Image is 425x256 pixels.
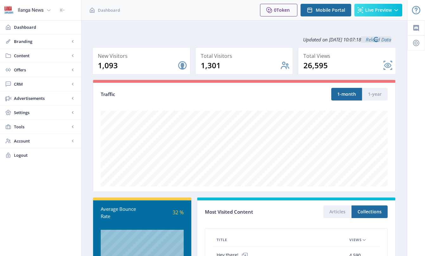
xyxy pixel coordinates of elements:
[331,88,362,101] button: 1-month
[217,236,227,244] span: Title
[14,38,70,45] span: Branding
[14,67,70,73] span: Offers
[14,24,76,30] span: Dashboard
[205,207,296,217] div: Most Visited Content
[260,4,297,16] button: 0Token
[352,205,388,218] button: Collections
[276,7,290,13] span: Token
[101,91,244,98] div: Traffic
[14,52,70,59] span: Content
[98,60,177,70] div: 1,093
[14,109,70,116] span: Settings
[201,52,290,60] div: Total Visitors
[14,124,70,130] span: Tools
[173,209,184,216] span: 32 %
[349,236,362,244] span: Views
[316,8,345,13] span: Mobile Portal
[323,205,352,218] button: Articles
[303,52,393,60] div: Total Views
[201,60,280,70] div: 1,301
[362,88,388,101] button: 1-year
[98,52,187,60] div: New Visitors
[303,60,383,70] div: 26,595
[101,205,142,220] div: Average Bounce Rate
[98,7,120,13] span: Dashboard
[4,5,14,15] img: 6e32966d-d278-493e-af78-9af65f0c2223.png
[14,95,70,101] span: Advertisements
[14,81,70,87] span: CRM
[14,138,70,144] span: Account
[361,36,391,43] a: Reload Data
[92,32,396,47] div: Updated on [DATE] 10:07:18
[365,8,392,13] span: Live Preview
[301,4,351,16] button: Mobile Portal
[18,3,44,17] div: Ilanga News
[14,152,76,158] span: Logout
[354,4,402,16] button: Live Preview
